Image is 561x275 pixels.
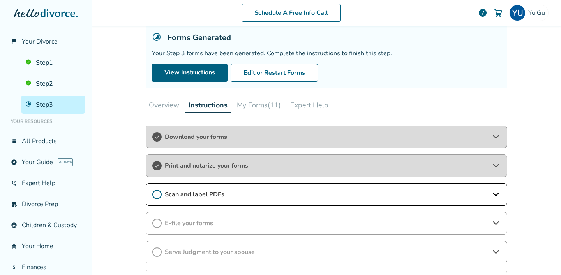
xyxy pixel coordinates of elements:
[11,180,17,186] span: phone_in_talk
[6,216,85,234] a: account_childChildren & Custody
[528,9,548,17] span: Yu Gu
[185,97,231,113] button: Instructions
[168,32,231,43] h5: Forms Generated
[11,159,17,165] span: explore
[165,219,488,228] span: E-file your forms
[11,201,17,207] span: list_alt_check
[146,97,182,113] button: Overview
[21,54,85,72] a: Step1
[6,237,85,255] a: garage_homeYour Home
[234,97,284,113] button: My Forms(11)
[21,96,85,114] a: Step3
[22,37,58,46] span: Your Divorce
[165,248,488,256] span: Serve Judgment to your spouse
[510,5,525,21] img: YU GU
[21,75,85,93] a: Step2
[165,161,488,170] span: Print and notarize your forms
[6,132,85,150] a: view_listAll Products
[522,238,561,275] iframe: Chat Widget
[11,222,17,228] span: account_child
[11,243,17,249] span: garage_home
[6,195,85,213] a: list_alt_checkDivorce Prep
[6,33,85,51] a: flag_2Your Divorce
[231,64,318,82] button: Edit or Restart Forms
[58,158,73,166] span: AI beta
[287,97,332,113] button: Expert Help
[11,39,17,45] span: flag_2
[6,114,85,129] li: Your Resources
[11,138,17,144] span: view_list
[522,238,561,275] div: 聊天小组件
[11,264,17,270] span: attach_money
[242,4,341,22] a: Schedule A Free Info Call
[165,133,488,141] span: Download your forms
[6,153,85,171] a: exploreYour GuideAI beta
[152,49,501,58] div: Your Step 3 forms have been generated. Complete the instructions to finish this step.
[165,190,488,199] span: Scan and label PDFs
[478,8,487,18] a: help
[494,8,503,18] img: Cart
[152,64,228,82] a: View Instructions
[6,174,85,192] a: phone_in_talkExpert Help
